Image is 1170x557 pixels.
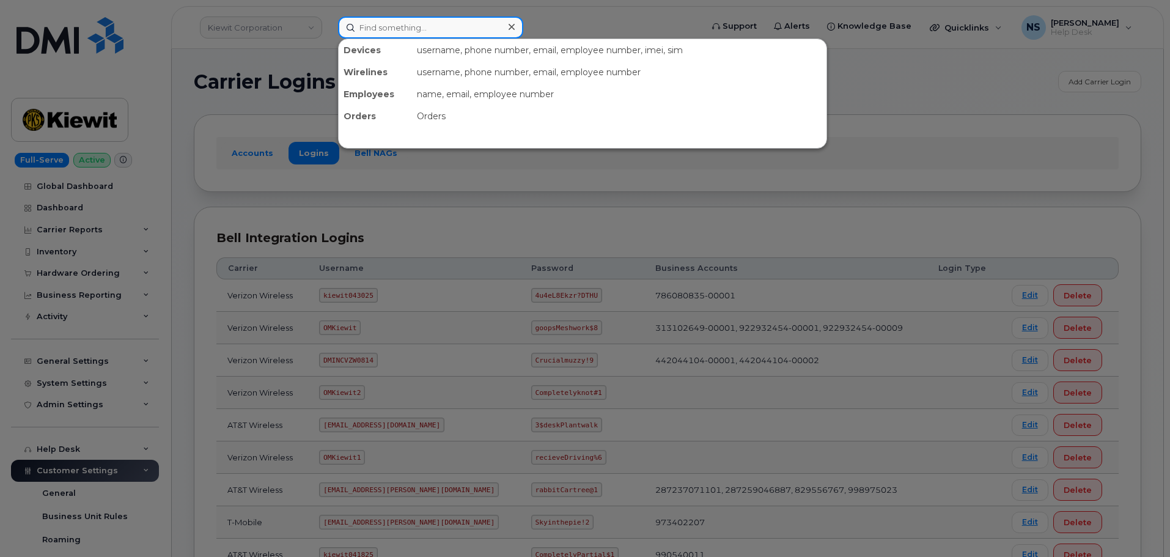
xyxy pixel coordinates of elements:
div: Wirelines [339,61,412,83]
div: Orders [339,105,412,127]
div: Devices [339,39,412,61]
div: Employees [339,83,412,105]
div: username, phone number, email, employee number, imei, sim [412,39,826,61]
div: username, phone number, email, employee number [412,61,826,83]
div: name, email, employee number [412,83,826,105]
div: Orders [412,105,826,127]
iframe: Messenger Launcher [1117,504,1161,548]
